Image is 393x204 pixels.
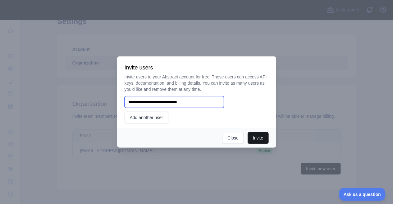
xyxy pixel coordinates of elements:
[125,112,168,123] button: Add another user
[125,64,269,71] h3: Invite users
[125,74,269,92] p: Invite users to your Abstract account for free. These users can access API keys, documentation, a...
[222,132,244,144] button: Close
[339,188,387,201] iframe: Toggle Customer Support
[248,132,268,144] button: Invite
